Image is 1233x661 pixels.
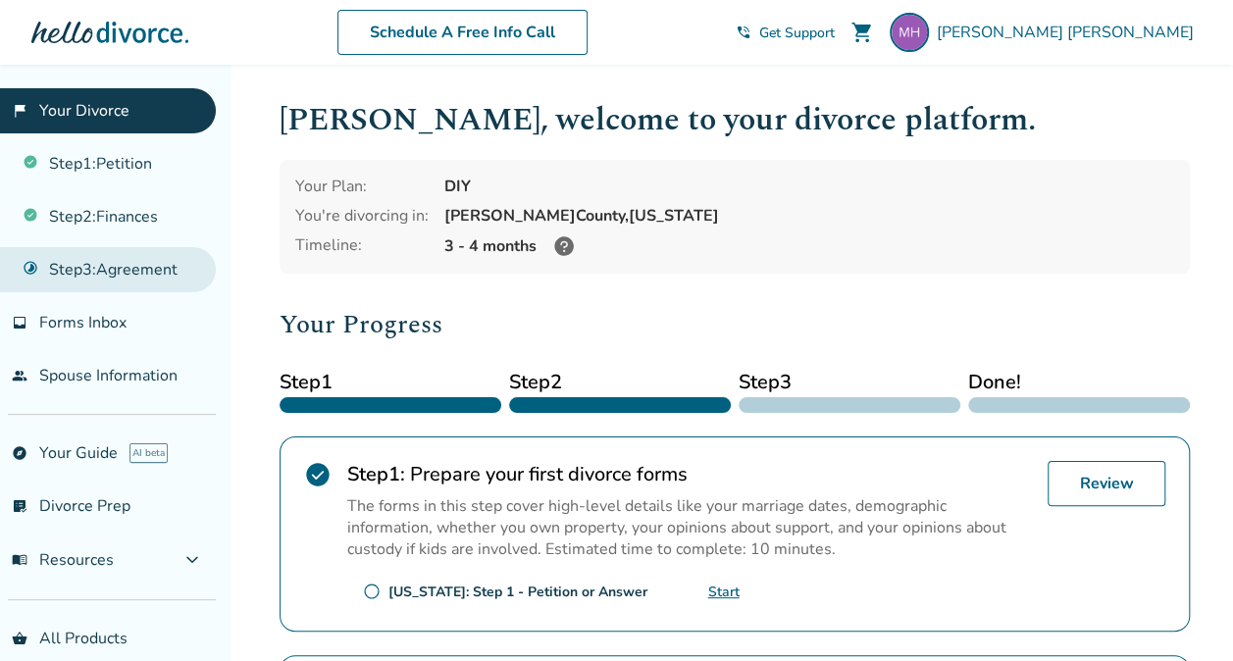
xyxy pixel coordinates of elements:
p: The forms in this step cover high-level details like your marriage dates, demographic information... [347,495,1032,560]
span: Resources [12,549,114,571]
span: AI beta [129,443,168,463]
span: expand_more [180,548,204,572]
div: You're divorcing in: [295,205,429,227]
h2: Prepare your first divorce forms [347,461,1032,487]
h1: [PERSON_NAME] , welcome to your divorce platform. [280,96,1190,144]
div: Timeline: [295,234,429,258]
span: people [12,368,27,383]
strong: Step 1 : [347,461,405,487]
a: phone_in_talkGet Support [736,24,835,42]
a: Schedule A Free Info Call [337,10,588,55]
div: 3 - 4 months [444,234,1174,258]
span: menu_book [12,552,27,568]
span: Done! [968,368,1190,397]
div: [PERSON_NAME] County, [US_STATE] [444,205,1174,227]
img: mherrick32@gmail.com [890,13,929,52]
a: Start [708,583,740,601]
span: explore [12,445,27,461]
div: DIY [444,176,1174,197]
span: Step 3 [739,368,960,397]
h2: Your Progress [280,305,1190,344]
div: Your Plan: [295,176,429,197]
span: check_circle [304,461,332,488]
a: Review [1048,461,1165,506]
span: Step 2 [509,368,731,397]
span: shopping_basket [12,631,27,646]
span: shopping_cart [850,21,874,44]
span: radio_button_unchecked [363,583,381,600]
span: Get Support [759,24,835,42]
span: list_alt_check [12,498,27,514]
span: phone_in_talk [736,25,751,40]
span: flag_2 [12,103,27,119]
span: Step 1 [280,368,501,397]
div: [US_STATE]: Step 1 - Petition or Answer [388,583,647,601]
span: inbox [12,315,27,330]
span: Forms Inbox [39,312,127,333]
span: [PERSON_NAME] [PERSON_NAME] [937,22,1202,43]
iframe: Chat Widget [1135,567,1233,661]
